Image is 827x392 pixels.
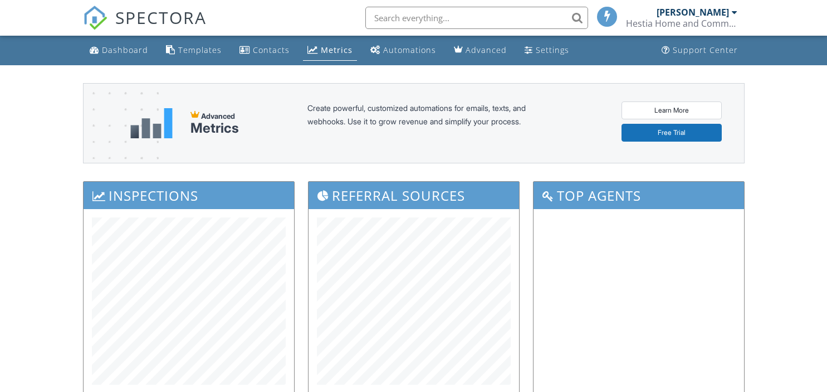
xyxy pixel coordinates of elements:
[365,7,588,29] input: Search everything...
[534,182,744,209] h3: Top Agents
[83,6,107,30] img: The Best Home Inspection Software - Spectora
[321,45,353,55] div: Metrics
[84,182,294,209] h3: Inspections
[162,40,226,61] a: Templates
[622,101,722,119] a: Learn More
[130,108,173,138] img: metrics-aadfce2e17a16c02574e7fc40e4d6b8174baaf19895a402c862ea781aae8ef5b.svg
[622,124,722,142] a: Free Trial
[383,45,436,55] div: Automations
[85,40,153,61] a: Dashboard
[253,45,290,55] div: Contacts
[466,45,507,55] div: Advanced
[102,45,148,55] div: Dashboard
[309,182,519,209] h3: Referral Sources
[178,45,222,55] div: Templates
[190,120,239,136] div: Metrics
[657,40,742,61] a: Support Center
[449,40,511,61] a: Advanced
[657,7,729,18] div: [PERSON_NAME]
[84,84,159,207] img: advanced-banner-bg-f6ff0eecfa0ee76150a1dea9fec4b49f333892f74bc19f1b897a312d7a1b2ff3.png
[201,112,235,120] span: Advanced
[307,101,552,145] div: Create powerful, customized automations for emails, texts, and webhooks. Use it to grow revenue a...
[626,18,737,29] div: Hestia Home and Commercial Inspections
[235,40,294,61] a: Contacts
[83,15,207,38] a: SPECTORA
[115,6,207,29] span: SPECTORA
[366,40,441,61] a: Automations (Basic)
[520,40,574,61] a: Settings
[536,45,569,55] div: Settings
[303,40,357,61] a: Metrics
[673,45,738,55] div: Support Center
